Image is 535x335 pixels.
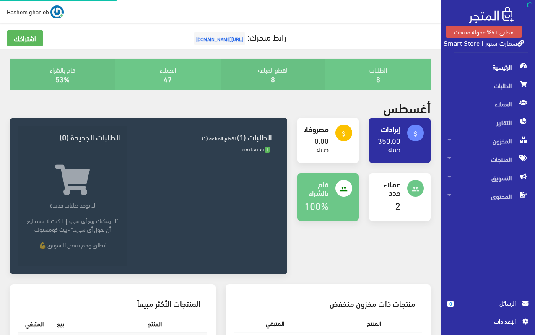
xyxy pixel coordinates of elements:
span: العملاء [447,95,528,113]
th: المنتج [316,314,388,332]
a: المحتوى [441,187,535,205]
a: المنتجات [441,150,535,169]
a: مجاني +5% عمولة مبيعات [446,26,522,38]
span: [URL][DOMAIN_NAME] [194,32,245,45]
a: الرئيسية [441,58,535,76]
span: اﻹعدادات [454,317,515,326]
h3: الطلبات الجديدة (0) [25,133,120,141]
p: انطلق وقم ببعض التسويق 💪 [25,240,120,249]
span: المحتوى [447,187,528,205]
i: attach_money [340,130,348,138]
span: Hashem gharieb [7,6,49,17]
a: 8 [376,72,380,86]
a: 1,350.00 جنيه [372,133,400,156]
a: اﻹعدادات [447,317,528,330]
th: المتبقي [234,314,316,332]
th: بيع [50,314,71,333]
a: 53% [55,72,70,86]
span: القطع المباعة (1) [202,133,237,143]
th: المنتج [71,314,169,333]
a: 0.00 جنيه [314,133,329,156]
div: قام بالشراء [10,59,115,90]
span: الطلبات [447,76,528,95]
h4: قام بالشراء [304,180,329,197]
a: المخزون [441,132,535,150]
h4: إيرادات [376,125,400,133]
h4: عملاء جدد [376,180,400,197]
a: رابط متجرك:[URL][DOMAIN_NAME] [192,29,286,44]
a: 0 الرسائل [447,299,528,317]
span: الرسائل [460,299,516,308]
span: 1 [265,147,270,153]
i: people [412,185,419,193]
a: 47 [164,72,172,86]
img: . [469,7,514,23]
i: people [340,185,348,193]
a: 100% [304,196,329,214]
img: ... [50,5,64,19]
a: اشتراكك [7,30,43,46]
a: العملاء [441,95,535,113]
span: التقارير [447,113,528,132]
a: سمارت ستور | Smart Store [444,36,524,49]
div: العملاء [115,59,221,90]
div: الطلبات [325,59,431,90]
th: المتبقي [18,314,50,333]
span: المخزون [447,132,528,150]
a: 8 [271,72,275,86]
i: attach_money [412,130,419,138]
h3: الطلبات (1) [134,133,272,141]
h2: أغسطس [383,100,431,114]
div: القطع المباعة [221,59,326,90]
p: لا يوجد طلبات جديدة [25,200,120,209]
p: "لا يمكنك بيع أي شيء إذا كنت لا تستطيع أن تقول أي شيء." -بيث كومستوك [25,216,120,234]
a: الطلبات [441,76,535,95]
span: المنتجات [447,150,528,169]
span: 0 [447,301,454,307]
a: ... Hashem gharieb [7,5,64,18]
a: 2 [395,196,400,214]
span: الرئيسية [447,58,528,76]
h4: مصروفات [304,125,329,133]
h3: منتجات ذات مخزون منخفض [241,299,416,307]
span: التسويق [447,169,528,187]
span: تم تسليمه [242,144,270,154]
a: التقارير [441,113,535,132]
h3: المنتجات الأكثر مبيعاً [25,299,200,307]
